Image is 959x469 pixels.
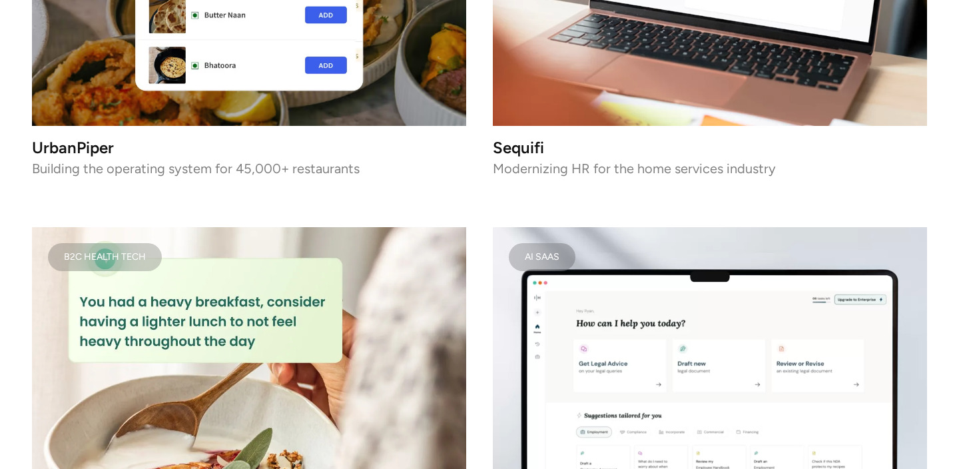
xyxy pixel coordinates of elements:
[32,142,466,153] h3: UrbanPiper
[525,254,559,260] div: AI SAAS
[493,164,927,173] p: Modernizing HR for the home services industry
[493,142,927,153] h3: Sequifi
[32,164,466,173] p: Building the operating system for 45,000+ restaurants
[64,254,146,260] div: B2C Health Tech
